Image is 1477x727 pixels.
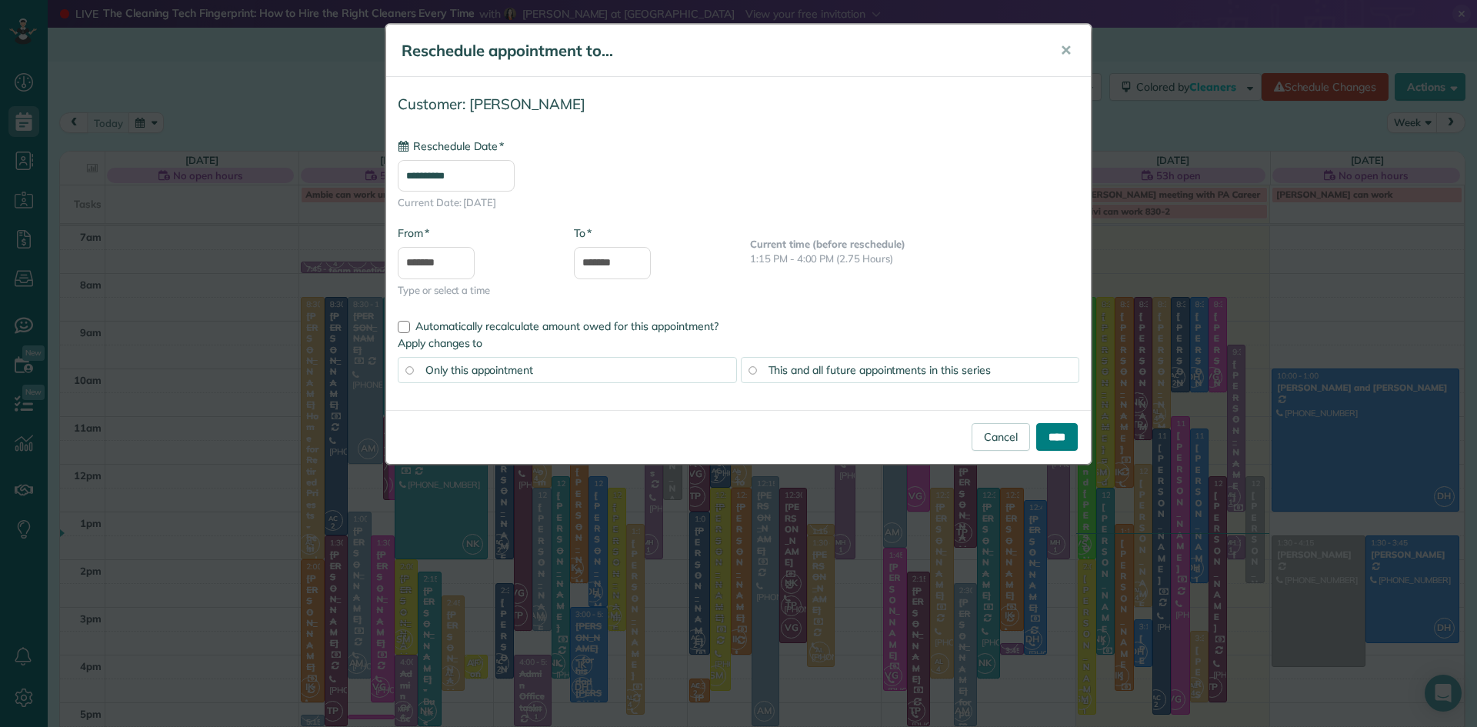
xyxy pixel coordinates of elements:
[1060,42,1072,59] span: ✕
[750,238,905,250] b: Current time (before reschedule)
[402,40,1039,62] h5: Reschedule appointment to...
[398,195,1079,210] span: Current Date: [DATE]
[398,96,1079,112] h4: Customer: [PERSON_NAME]
[750,252,1079,266] p: 1:15 PM - 4:00 PM (2.75 Hours)
[425,363,533,377] span: Only this appointment
[405,366,413,374] input: Only this appointment
[769,363,991,377] span: This and all future appointments in this series
[398,138,504,154] label: Reschedule Date
[574,225,592,241] label: To
[398,283,551,298] span: Type or select a time
[749,366,756,374] input: This and all future appointments in this series
[398,335,1079,351] label: Apply changes to
[415,319,718,333] span: Automatically recalculate amount owed for this appointment?
[398,225,429,241] label: From
[972,423,1030,451] a: Cancel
